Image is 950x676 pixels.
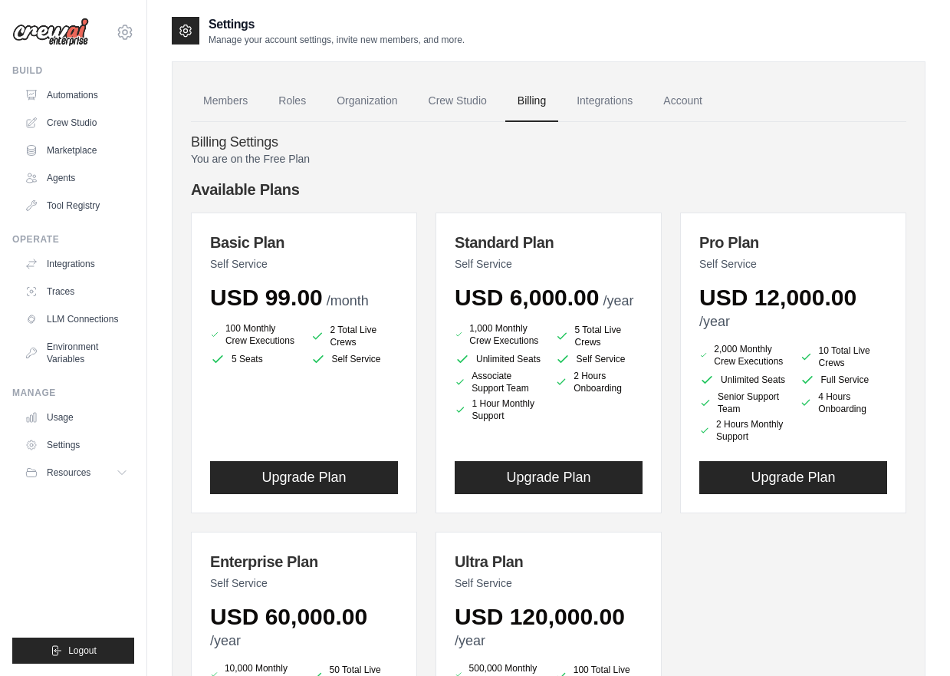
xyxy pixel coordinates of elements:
a: Organization [324,81,409,122]
h4: Billing Settings [191,134,906,151]
li: 5 Total Live Crews [555,324,643,348]
a: Traces [18,279,134,304]
span: USD 120,000.00 [455,604,625,629]
span: USD 6,000.00 [455,285,599,310]
li: Unlimited Seats [699,372,787,387]
p: Self Service [210,575,398,591]
li: 10 Total Live Crews [800,345,888,369]
a: Integrations [564,81,645,122]
p: You are on the Free Plan [191,151,906,167]
a: Members [191,81,260,122]
li: 5 Seats [210,351,298,367]
li: Associate Support Team [455,370,543,394]
li: 2 Hours Onboarding [555,370,643,394]
a: Environment Variables [18,335,134,371]
span: USD 12,000.00 [699,285,856,310]
li: Self Service [555,351,643,367]
span: /year [455,633,485,648]
span: Logout [68,645,97,657]
li: 2 Total Live Crews [311,324,399,348]
button: Upgrade Plan [210,461,398,494]
button: Resources [18,460,134,485]
h3: Pro Plan [699,232,887,253]
span: /year [699,314,730,329]
li: Full Service [800,372,888,387]
a: Crew Studio [416,81,499,122]
a: Automations [18,83,134,107]
li: 2 Hours Monthly Support [699,418,787,443]
a: Integrations [18,252,134,276]
button: Upgrade Plan [455,461,643,494]
h3: Basic Plan [210,232,398,253]
li: 1 Hour Monthly Support [455,397,543,422]
li: 4 Hours Onboarding [800,391,888,415]
span: /year [210,633,241,648]
div: Operate [12,233,134,246]
span: USD 60,000.00 [210,604,367,629]
li: Self Service [311,351,399,367]
li: 100 Monthly Crew Executions [210,321,298,348]
span: /month [327,293,369,308]
li: Unlimited Seats [455,351,543,367]
li: 1,000 Monthly Crew Executions [455,321,543,348]
a: Tool Registry [18,193,134,218]
a: Crew Studio [18,110,134,135]
h3: Standard Plan [455,232,643,253]
div: Manage [12,387,134,399]
a: Agents [18,166,134,190]
a: Usage [18,405,134,430]
a: Account [651,81,715,122]
div: Build [12,64,134,77]
button: Logout [12,638,134,664]
span: Resources [47,467,90,479]
p: Self Service [699,256,887,272]
a: Roles [266,81,318,122]
p: Self Service [210,256,398,272]
a: LLM Connections [18,307,134,331]
img: Logo [12,18,89,47]
h2: Settings [209,15,465,34]
a: Billing [505,81,558,122]
h3: Enterprise Plan [210,551,398,572]
p: Self Service [455,256,643,272]
p: Self Service [455,575,643,591]
p: Manage your account settings, invite new members, and more. [209,34,465,46]
h3: Ultra Plan [455,551,643,572]
button: Upgrade Plan [699,461,887,494]
a: Settings [18,433,134,457]
span: USD 99.00 [210,285,323,310]
li: 2,000 Monthly Crew Executions [699,341,787,369]
a: Marketplace [18,138,134,163]
li: Senior Support Team [699,391,787,415]
span: /year [603,293,633,308]
h4: Available Plans [191,179,906,200]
